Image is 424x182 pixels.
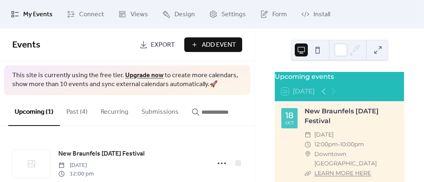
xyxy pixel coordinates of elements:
[58,149,145,159] span: New Braunfels [DATE] Festival
[58,161,94,170] span: [DATE]
[314,10,330,19] span: Install
[305,149,311,159] div: ​
[305,169,311,178] div: ​
[305,107,379,125] a: New Braunfels [DATE] Festival
[5,3,59,25] a: My Events
[314,140,338,149] span: 12:00pm
[203,3,252,25] a: Settings
[285,111,294,119] div: 18
[184,37,242,52] button: Add Event
[8,95,60,126] button: Upcoming (1)
[151,40,175,50] span: Export
[58,170,94,178] span: 12:00 pm
[174,10,195,19] span: Design
[112,3,154,25] a: Views
[338,140,340,149] span: -
[94,95,135,125] button: Recurring
[254,3,293,25] a: Form
[314,149,397,169] span: Downtown [GEOGRAPHIC_DATA]
[285,121,294,125] div: Oct
[295,3,336,25] a: Install
[221,10,246,19] span: Settings
[156,3,201,25] a: Design
[60,95,94,125] button: Past (4)
[133,37,181,52] a: Export
[23,10,53,19] span: My Events
[125,69,163,82] a: Upgrade now
[61,3,110,25] a: Connect
[58,149,145,159] a: New Braunfels [DATE] Festival
[314,130,333,140] span: [DATE]
[305,140,311,149] div: ​
[12,36,40,54] span: Events
[275,72,404,82] div: Upcoming events
[340,140,364,149] span: 10:00pm
[305,130,311,140] div: ​
[202,40,236,50] span: Add Event
[12,71,242,89] span: This site is currently using the free tier. to create more calendars, show more than 10 events an...
[135,95,185,125] button: Submissions
[79,10,104,19] span: Connect
[130,10,148,19] span: Views
[272,10,287,19] span: Form
[314,169,371,177] a: LEARN MORE HERE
